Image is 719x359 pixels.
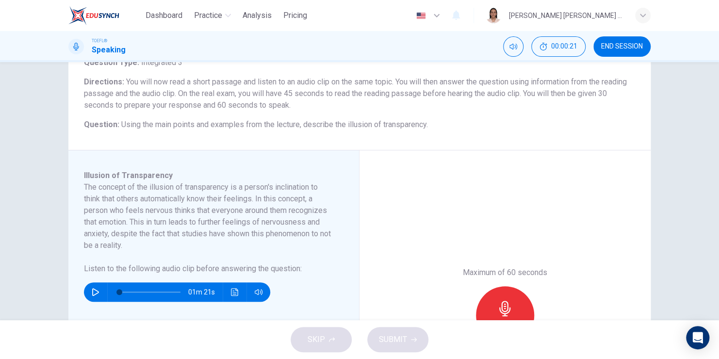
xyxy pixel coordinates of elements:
[84,263,332,275] h6: Listen to the following audio clip before answering the question :
[243,10,272,21] span: Analysis
[601,43,643,50] span: END SESSION
[551,43,577,50] span: 00:00:21
[142,7,186,24] button: Dashboard
[227,282,243,302] button: Click to see the audio transcription
[84,57,635,68] h6: Question Type :
[239,7,276,24] button: Analysis
[84,119,635,131] h6: Question :
[593,36,651,57] button: END SESSION
[415,12,427,19] img: en
[190,7,235,24] button: Practice
[279,7,311,24] button: Pricing
[509,10,623,21] div: [PERSON_NAME] [PERSON_NAME] [PERSON_NAME]
[139,58,182,67] span: Integrated 3
[188,282,223,302] span: 01m 21s
[84,181,332,251] h6: The concept of the illusion of transparency is a person's inclination to think that others automa...
[476,286,534,344] button: Record
[68,6,142,25] a: EduSynch logo
[283,10,307,21] span: Pricing
[531,36,586,57] div: Hide
[84,77,627,110] span: You will now read a short passage and listen to an audio clip on the same topic. You will then an...
[92,44,126,56] h1: Speaking
[84,76,635,111] h6: Directions :
[486,8,501,23] img: Profile picture
[92,37,107,44] span: TOEFL®
[494,318,516,330] h6: Record
[531,36,586,57] button: 00:00:21
[503,36,523,57] div: Mute
[84,171,173,180] span: Illusion of Transparency
[686,326,709,349] div: Open Intercom Messenger
[68,6,119,25] img: EduSynch logo
[463,267,547,278] h6: Maximum of 60 seconds
[146,10,182,21] span: Dashboard
[121,120,428,129] span: Using the main points and examples from the lecture, describe the illusion of transparency.
[194,10,222,21] span: Practice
